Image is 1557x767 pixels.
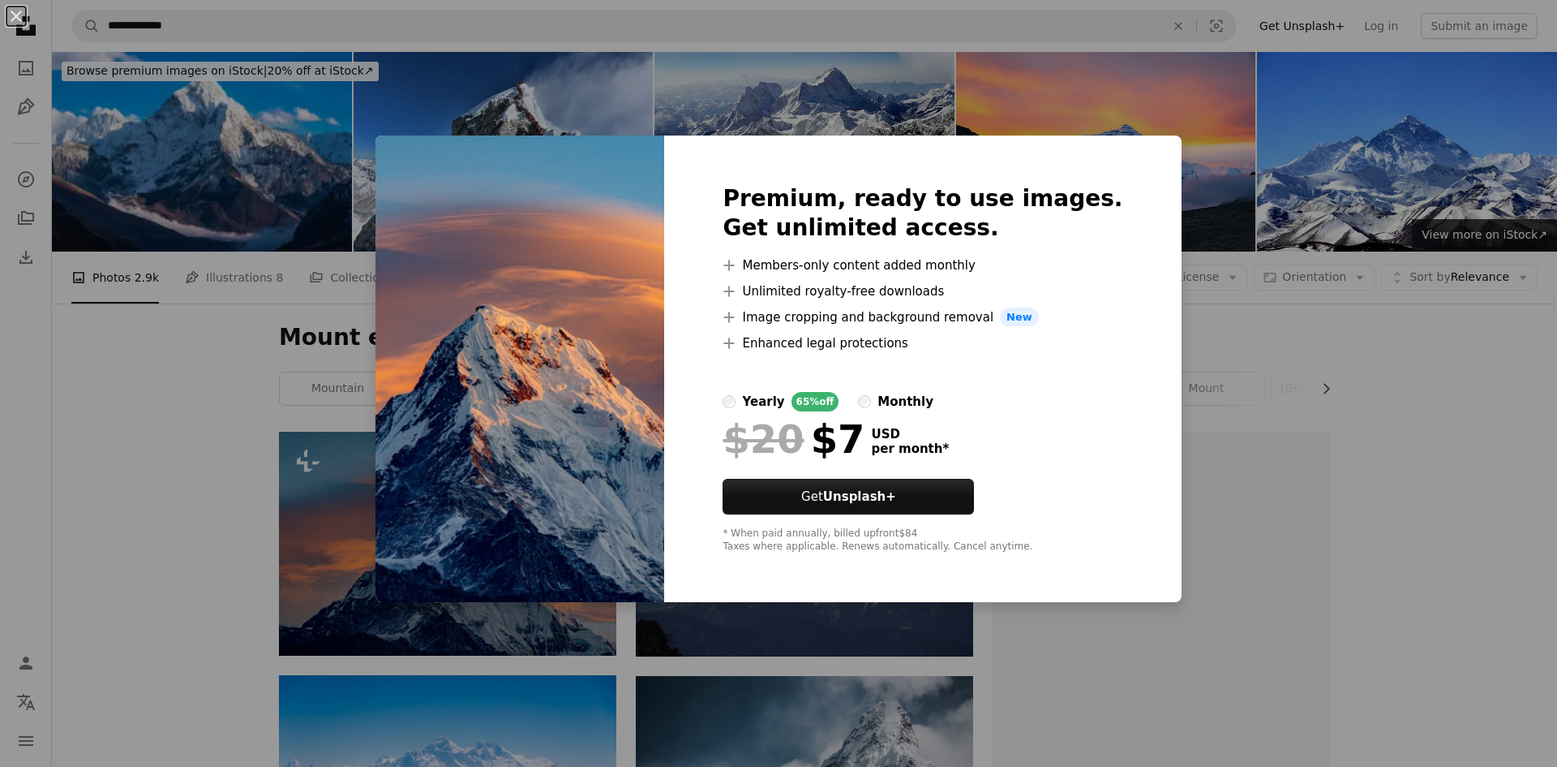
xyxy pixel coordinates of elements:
[723,282,1122,301] li: Unlimited royalty-free downloads
[871,427,949,442] span: USD
[723,395,736,408] input: yearly65%off
[723,418,864,460] div: $7
[723,308,1122,327] li: Image cropping and background removal
[858,395,871,408] input: monthly
[723,334,1122,353] li: Enhanced legal protections
[823,489,896,504] strong: Unsplash+
[871,442,949,456] span: per month *
[742,392,784,412] div: yearly
[723,256,1122,275] li: Members-only content added monthly
[723,528,1122,554] div: * When paid annually, billed upfront $84 Taxes where applicable. Renews automatically. Cancel any...
[723,184,1122,243] h2: Premium, ready to use images. Get unlimited access.
[723,479,974,515] button: GetUnsplash+
[723,418,804,460] span: $20
[791,392,839,412] div: 65% off
[375,136,664,603] img: premium_photo-1688645554172-d3aef5f837ce
[1000,308,1039,327] span: New
[877,392,933,412] div: monthly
